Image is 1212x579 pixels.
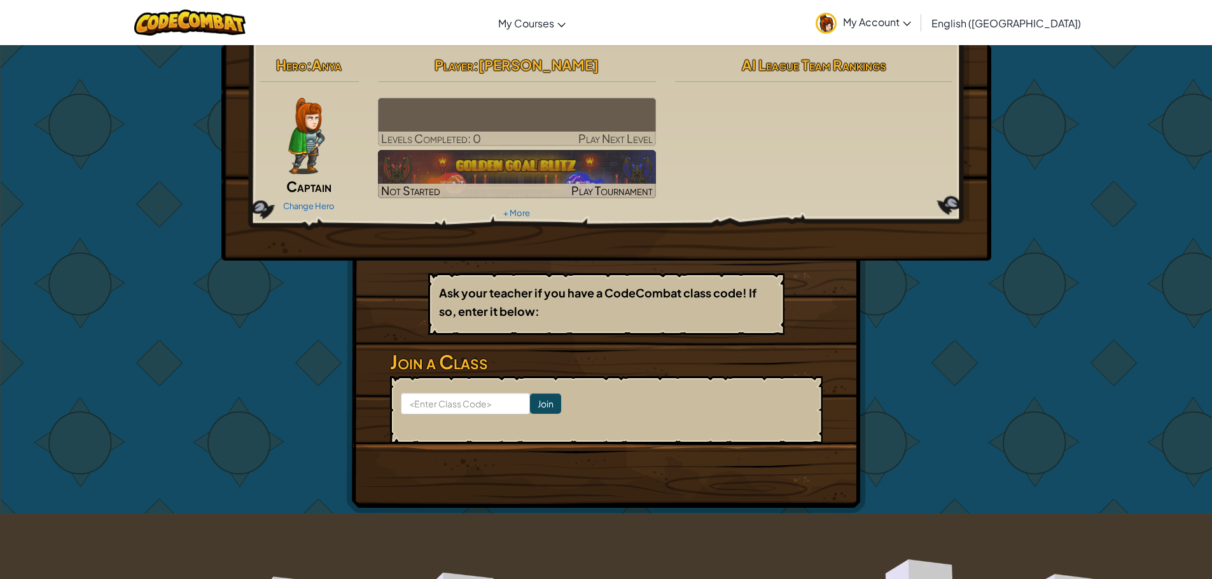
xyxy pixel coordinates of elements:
[390,348,823,376] h3: Join a Class
[381,131,481,146] span: Levels Completed: 0
[134,10,246,36] img: CodeCombat logo
[925,6,1087,40] a: English ([GEOGRAPHIC_DATA])
[931,17,1081,30] span: English ([GEOGRAPHIC_DATA])
[276,56,307,74] span: Hero
[378,98,656,146] a: Play Next Level
[378,150,656,198] a: Not StartedPlay Tournament
[498,17,554,30] span: My Courses
[312,56,342,74] span: Anya
[473,56,478,74] span: :
[401,393,530,414] input: <Enter Class Code>
[478,56,599,74] span: [PERSON_NAME]
[283,201,335,211] a: Change Hero
[381,183,440,198] span: Not Started
[439,285,756,318] b: Ask your teacher if you have a CodeCombat class code! If so, enter it below:
[307,56,312,74] span: :
[530,393,561,414] input: Join
[816,13,837,34] img: avatar
[503,208,530,218] a: + More
[571,183,653,198] span: Play Tournament
[378,150,656,198] img: Golden Goal
[843,15,911,29] span: My Account
[286,177,331,195] span: Captain
[809,3,917,43] a: My Account
[435,56,473,74] span: Player
[288,98,324,174] img: captain-pose.png
[742,56,886,74] span: AI League Team Rankings
[492,6,572,40] a: My Courses
[578,131,653,146] span: Play Next Level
